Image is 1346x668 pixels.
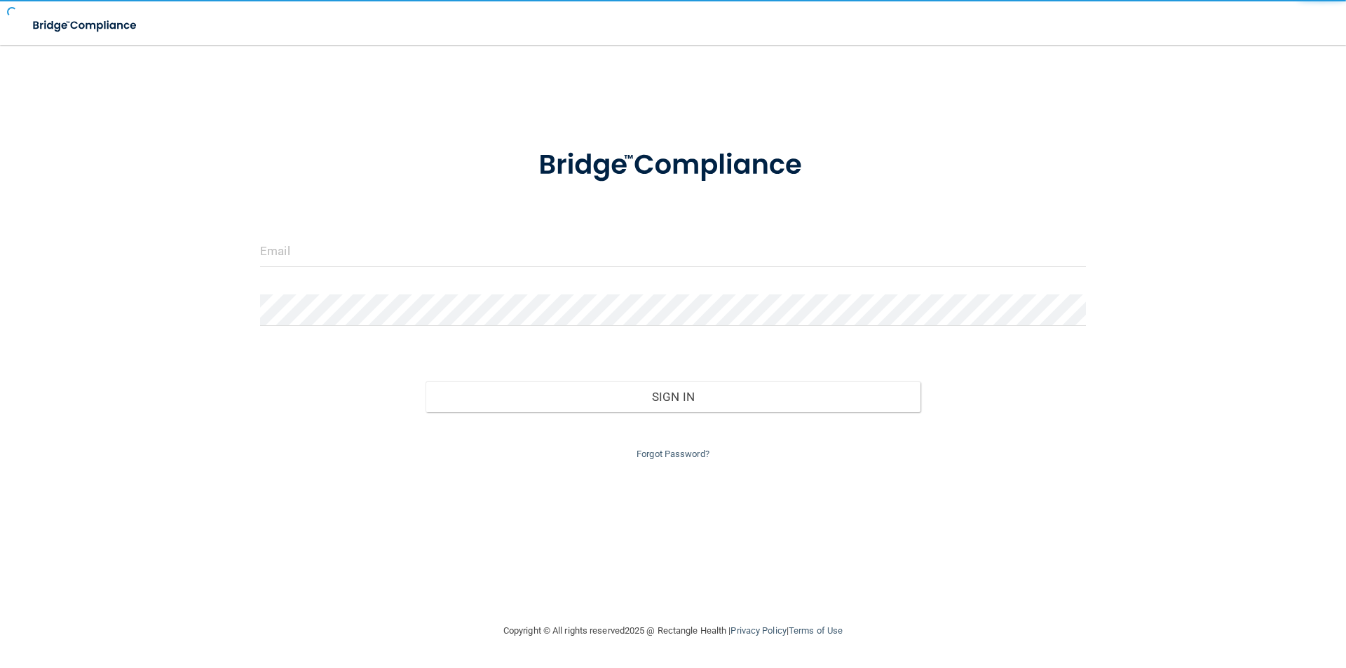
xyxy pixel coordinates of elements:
input: Email [260,236,1086,267]
a: Forgot Password? [637,449,709,459]
button: Sign In [426,381,921,412]
a: Terms of Use [789,625,843,636]
img: bridge_compliance_login_screen.278c3ca4.svg [510,129,836,202]
a: Privacy Policy [730,625,786,636]
img: bridge_compliance_login_screen.278c3ca4.svg [21,11,150,40]
div: Copyright © All rights reserved 2025 @ Rectangle Health | | [417,608,929,653]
